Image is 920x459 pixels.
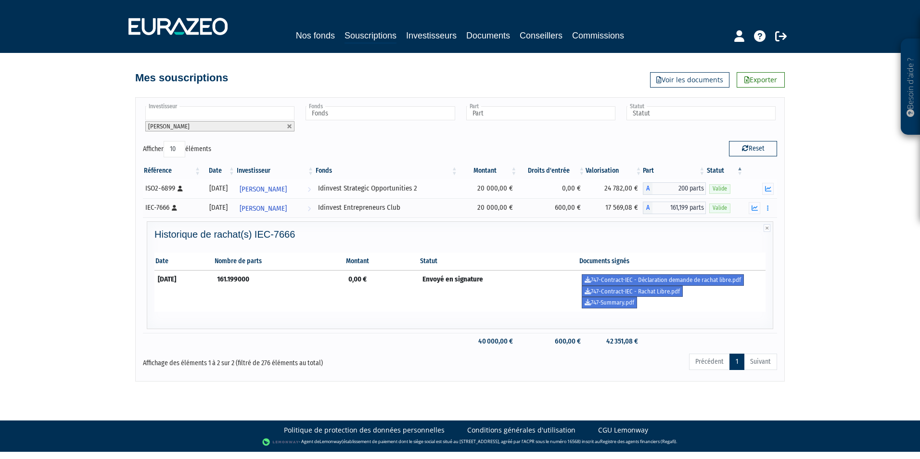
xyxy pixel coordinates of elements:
img: logo-lemonway.png [262,437,299,447]
span: A [643,182,652,195]
p: Besoin d'aide ? [905,44,916,130]
a: Nos fonds [296,29,335,42]
a: Investisseurs [406,29,457,42]
th: Statut [419,253,579,270]
span: Valide [709,184,730,193]
a: Voir les documents [650,72,729,88]
th: Valorisation: activer pour trier la colonne par ordre croissant [586,163,642,179]
a: CGU Lemonway [598,425,648,435]
td: 20 000,00 € [459,198,518,217]
div: - Agent de (établissement de paiement dont le siège social est situé au [STREET_ADDRESS], agréé p... [10,437,910,447]
a: [PERSON_NAME] [236,179,315,198]
th: Référence : activer pour trier la colonne par ordre croissant [143,163,202,179]
i: [Français] Personne physique [172,205,177,211]
div: Idinvest Strategic Opportunities 2 [318,183,455,193]
div: Affichage des éléments 1 à 2 sur 2 (filtré de 276 éléments au total) [143,353,399,368]
td: [DATE] [154,270,214,312]
td: 42 351,08 € [586,333,642,350]
div: Idinvest Entrepreneurs Club [318,203,455,213]
h4: Mes souscriptions [135,72,228,84]
div: ISO2-6899 [145,183,198,193]
th: Montant: activer pour trier la colonne par ordre croissant [459,163,518,179]
th: Documents signés [578,253,766,270]
a: 747-Contract-IEC - Déclaration demande de rachat libre.pdf [582,274,744,286]
td: 600,00 € [518,198,586,217]
td: 20 000,00 € [459,179,518,198]
div: [DATE] [205,203,232,213]
th: Nombre de parts [214,253,345,270]
i: Voir l'investisseur [307,180,311,198]
span: [PERSON_NAME] [148,123,190,130]
th: Date: activer pour trier la colonne par ordre croissant [202,163,236,179]
span: A [643,202,652,214]
a: 747-Summary.pdf [582,297,637,308]
td: 600,00 € [518,333,586,350]
img: 1732889491-logotype_eurazeo_blanc_rvb.png [128,18,228,35]
span: 161,199 parts [652,202,706,214]
td: 161.199000 [214,270,345,312]
span: 200 parts [652,182,706,195]
a: Conditions générales d'utilisation [467,425,575,435]
td: 17 569,08 € [586,198,642,217]
th: Statut : activer pour trier la colonne par ordre d&eacute;croissant [706,163,744,179]
td: 0,00 € [345,270,419,312]
td: 0,00 € [518,179,586,198]
div: IEC-7666 [145,203,198,213]
td: 24 782,00 € [586,179,642,198]
h4: Historique de rachat(s) IEC-7666 [154,229,766,240]
a: Lemonway [319,439,342,445]
i: [Français] Personne physique [178,186,183,191]
a: [PERSON_NAME] [236,198,315,217]
button: Reset [729,141,777,156]
td: 40 000,00 € [459,333,518,350]
th: Montant [345,253,419,270]
a: 1 [729,354,744,370]
label: Afficher éléments [143,141,211,157]
a: Documents [466,29,510,42]
a: Exporter [737,72,785,88]
th: Part: activer pour trier la colonne par ordre croissant [643,163,706,179]
td: Envoyé en signature [419,270,579,312]
a: 747-Contract-IEC - Rachat Libre.pdf [582,286,683,297]
th: Date [154,253,214,270]
span: Valide [709,204,730,213]
th: Fonds: activer pour trier la colonne par ordre croissant [315,163,459,179]
div: A - Idinvest Strategic Opportunities 2 [643,182,706,195]
span: [PERSON_NAME] [240,200,287,217]
a: Politique de protection des données personnelles [284,425,445,435]
th: Investisseur: activer pour trier la colonne par ordre croissant [236,163,315,179]
a: Registre des agents financiers (Regafi) [600,439,676,445]
div: [DATE] [205,183,232,193]
a: Commissions [572,29,624,42]
div: A - Idinvest Entrepreneurs Club [643,202,706,214]
a: Conseillers [520,29,562,42]
a: Souscriptions [345,29,396,44]
span: [PERSON_NAME] [240,180,287,198]
select: Afficheréléments [164,141,185,157]
i: Voir l'investisseur [307,200,311,217]
th: Droits d'entrée: activer pour trier la colonne par ordre croissant [518,163,586,179]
